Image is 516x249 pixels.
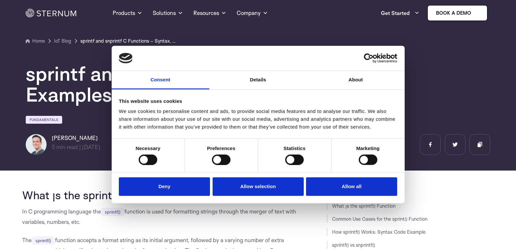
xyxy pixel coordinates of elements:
a: sprintf() vs snprintf() [332,242,375,248]
code: sprintf() [101,208,124,216]
a: Home [26,37,45,45]
a: Details [209,71,307,90]
a: Resources [193,1,226,25]
a: Book a demo [427,5,488,21]
a: Fundamentals [26,116,62,124]
h6: [PERSON_NAME] [52,134,100,142]
h1: sprintf and snprintf C Functions – Syntax, Examples, and Security Best Practices [26,63,416,105]
div: We use cookies to personalise content and ads, to provide social media features and to analyse ou... [119,107,397,131]
strong: Preferences [207,145,235,151]
code: sprintf() [32,236,55,245]
img: logo [119,53,132,63]
a: Company [237,1,268,25]
a: Solutions [153,1,183,25]
strong: Necessary [136,145,160,151]
button: Deny [119,177,210,196]
img: sternum iot [474,10,479,16]
h2: What ןs the sprintf() Function [22,189,298,201]
span: [DATE] [82,144,100,150]
strong: Marketing [356,145,380,151]
div: This website uses cookies [119,97,397,105]
span: 5 [52,144,55,150]
a: How sprintf() Works: Syntax Code Example [332,229,425,235]
a: sprintf and snprintf C Functions – Syntax, Examples, and Security Best Practices [80,37,178,45]
a: Products [113,1,142,25]
a: Get Started [381,7,419,20]
strong: Statistics [284,145,306,151]
button: Allow selection [213,177,304,196]
a: Usercentrics Cookiebot - opens in a new window [340,53,397,63]
a: Consent [112,71,209,90]
a: About [307,71,405,90]
a: Common Use Cases for the sprint() Function [332,216,427,222]
img: Igal Zeifman [26,134,47,155]
span: min read | [52,144,81,150]
a: IoT Blog [54,37,71,45]
p: In C programming language the function is used for formatting strings through the merger of text ... [22,206,298,227]
a: What ןs the sprintf() Function [332,203,396,209]
h3: JUMP TO SECTION [327,189,494,194]
button: Allow all [306,177,397,196]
